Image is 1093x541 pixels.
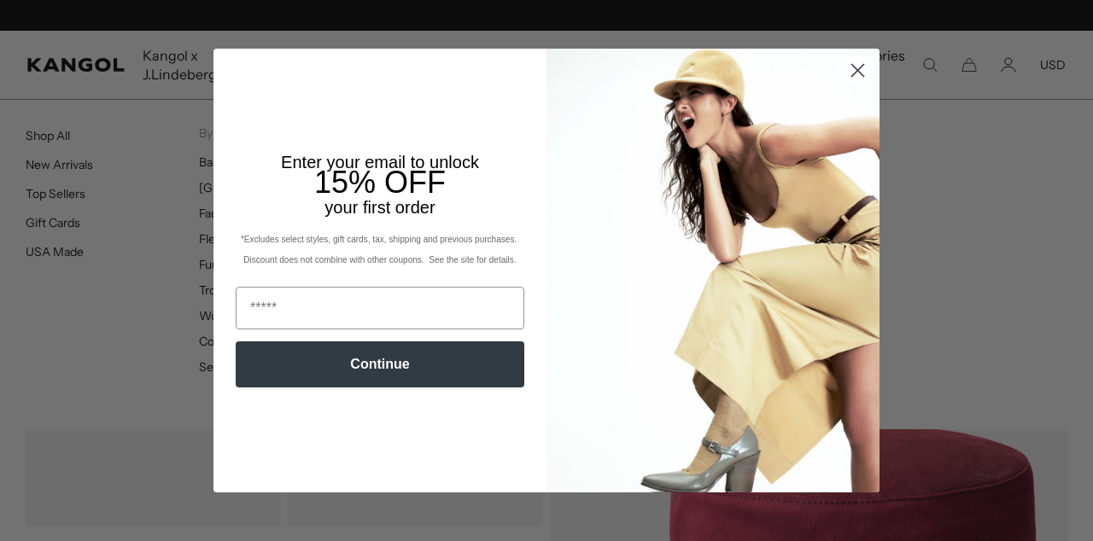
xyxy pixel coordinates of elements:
span: 15% OFF [314,165,446,200]
span: Enter your email to unlock [281,153,479,172]
span: *Excludes select styles, gift cards, tax, shipping and previous purchases. Discount does not comb... [241,235,519,265]
img: 93be19ad-e773-4382-80b9-c9d740c9197f.jpeg [546,49,880,492]
span: your first order [324,198,435,217]
button: Continue [236,341,524,387]
input: Email [236,287,524,329]
button: Close dialog [843,55,873,85]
